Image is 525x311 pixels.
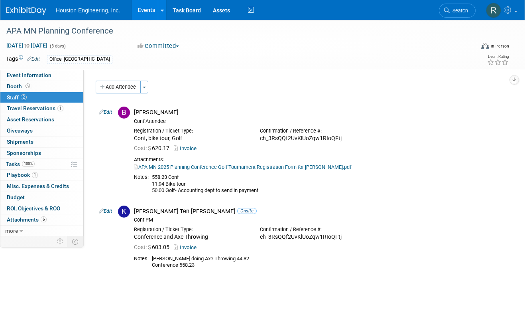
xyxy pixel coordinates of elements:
span: 6 [41,216,47,222]
a: Asset Reservations [0,114,83,125]
a: Event Information [0,70,83,81]
img: K.jpg [118,206,130,218]
a: Shipments [0,137,83,147]
td: Personalize Event Tab Strip [53,236,67,247]
a: Travel Reservations1 [0,103,83,114]
div: Registration / Ticket Type: [134,226,248,233]
span: Tasks [6,161,35,167]
span: Event Information [7,72,51,78]
div: Conf, bike tour, Golf [134,135,248,142]
div: Registration / Ticket Type: [134,128,248,134]
div: ch_3RsQQf2UvKlUoZqw1RIoQFtj [260,135,374,142]
div: [PERSON_NAME] Ten [PERSON_NAME] [134,208,500,215]
a: Attachments6 [0,214,83,225]
span: Onsite [237,208,257,214]
span: to [23,42,31,49]
span: 100% [22,161,35,167]
div: 558.23 Conf 11.94 Bike tour 50.00 Golf- Accounting dept to send in payment [152,174,500,194]
img: B.jpg [118,107,130,119]
span: Houston Engineering, Inc. [56,7,120,14]
a: Invoice [174,244,200,250]
span: Travel Reservations [7,105,63,111]
span: 1 [57,105,63,111]
span: Misc. Expenses & Credits [7,183,69,189]
a: Edit [27,56,40,62]
div: Event Format [435,42,509,53]
a: ROI, Objectives & ROO [0,203,83,214]
a: Tasks100% [0,159,83,170]
span: Shipments [7,139,33,145]
div: Notes: [134,174,149,180]
div: APA MN Planning Conference [4,24,466,38]
a: Invoice [174,145,200,151]
a: Giveaways [0,125,83,136]
span: (3 days) [49,44,66,49]
span: Sponsorships [7,150,41,156]
img: Format-Inperson.png [481,43,489,49]
span: Giveaways [7,127,33,134]
span: Attachments [7,216,47,223]
div: Conference and Axe Throwing [134,234,248,241]
div: Event Rating [487,55,509,59]
div: Notes: [134,256,149,262]
span: Playbook [7,172,38,178]
span: 603.05 [134,244,173,250]
span: 620.17 [134,145,173,151]
div: ch_3RsQQf2UvKlUoZqw1RIoQFtj [260,234,374,241]
div: Conf PM [134,217,500,223]
div: Attachments: [134,156,500,163]
div: In-Person [490,43,509,49]
a: Staff2 [0,92,83,103]
a: Edit [99,208,112,214]
a: Budget [0,192,83,203]
a: Booth [0,81,83,92]
span: Booth [7,83,31,89]
img: ExhibitDay [6,7,46,15]
a: APA MN 2025 Planning Conference Golf Tournament Registration Form for [PERSON_NAME].pdf [134,164,351,170]
span: Cost: $ [134,244,152,250]
span: Cost: $ [134,145,152,151]
div: Confirmation / Reference #: [260,226,374,233]
span: 1 [32,172,38,178]
div: [PERSON_NAME] [134,109,500,116]
a: Search [439,4,476,18]
button: Committed [135,42,182,50]
td: Tags [6,55,40,64]
div: Office: [GEOGRAPHIC_DATA] [47,55,112,63]
img: Rachel Smith [486,3,501,18]
span: Booth not reserved yet [24,83,31,89]
span: Budget [7,194,25,200]
div: Confirmation / Reference #: [260,128,374,134]
a: more [0,226,83,236]
span: ROI, Objectives & ROO [7,205,60,212]
div: [PERSON_NAME] doing Axe Throwing 44.82 Conference 558.23 [152,256,500,269]
div: Conf Attendee [134,118,500,125]
a: Misc. Expenses & Credits [0,181,83,192]
span: more [5,228,18,234]
td: Toggle Event Tabs [67,236,84,247]
a: Playbook1 [0,170,83,180]
span: Asset Reservations [7,116,54,123]
span: Staff [7,94,27,101]
a: Sponsorships [0,148,83,158]
span: Search [450,8,468,14]
span: 2 [21,94,27,100]
a: Edit [99,109,112,115]
span: [DATE] [DATE] [6,42,48,49]
button: Add Attendee [96,81,141,93]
